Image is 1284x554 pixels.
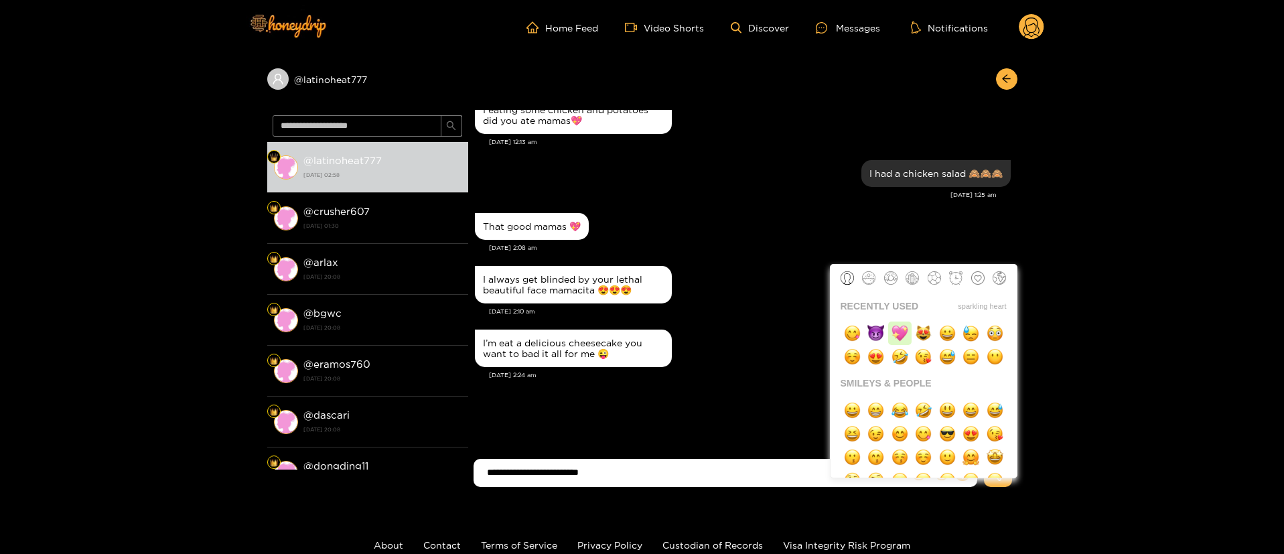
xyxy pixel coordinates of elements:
img: 1f600.png [844,402,861,419]
img: 1f605.png [987,402,1003,419]
strong: [DATE] 20:08 [303,372,461,385]
img: 1f618.png [987,425,1003,442]
div: [DATE] 2:24 am [489,370,1011,380]
img: conversation [274,359,298,383]
img: 1f60b.png [915,425,932,442]
div: Oct. 1, 2:08 am [475,213,589,240]
img: 1f636.png [939,472,956,489]
img: 1f636.png [987,348,1003,365]
img: 1f609.png [867,425,884,442]
img: 1f608.png [867,325,884,342]
div: [DATE] 2:10 am [489,307,1011,316]
img: 1f917.png [962,449,979,466]
img: 1f60d.png [867,348,884,365]
img: Fan Level [270,306,278,314]
img: 1f496.png [891,325,908,342]
img: Fan Level [270,408,278,416]
strong: [DATE] 02:58 [303,169,461,181]
img: 1f601.png [867,402,884,419]
img: 1f642.png [939,449,956,466]
strong: [DATE] 01:30 [303,220,461,232]
a: Discover [731,22,789,33]
strong: @ dascari [303,409,350,421]
a: Contact [423,540,461,550]
strong: @ arlax [303,257,338,268]
img: 1f603.png [939,402,956,419]
img: 1f633.png [987,325,1003,342]
img: 1f60b.png [844,325,861,342]
img: 1f619.png [867,449,884,466]
a: Custodian of Records [662,540,763,550]
img: 263a-fe0f.png [915,449,932,466]
div: Oct. 1, 2:24 am [475,330,672,367]
img: 1f923.png [891,348,908,365]
strong: [DATE] 20:08 [303,423,461,435]
span: user [272,73,284,85]
img: 1f613.png [962,325,979,342]
img: 1f617.png [844,449,861,466]
div: That good mamas 💖 [483,221,581,232]
img: 1f63b.png [915,325,932,342]
div: I always get blinded by your lethal beautiful face mamacita 😍😍😍 [483,274,664,295]
span: search [446,121,456,132]
img: conversation [274,257,298,281]
a: Visa Integrity Risk Program [783,540,910,550]
img: 1f618.png [915,348,932,365]
span: home [526,21,545,33]
div: Oct. 1, 1:25 am [861,160,1011,187]
div: [DATE] 2:08 am [489,243,1011,253]
img: 1f600.png [939,325,956,342]
img: 1f605.png [939,348,956,365]
img: 1f602.png [891,402,908,419]
strong: @ crusher607 [303,206,370,217]
img: 1f928.png [867,472,884,489]
img: Fan Level [270,459,278,467]
div: Oct. 1, 2:10 am [475,266,672,303]
button: Notifications [907,21,992,34]
img: 263a-fe0f.png [844,348,861,365]
strong: @ eramos760 [303,358,370,370]
div: Oct. 1, 12:13 am [475,96,672,134]
img: 1f914.png [844,472,861,489]
span: video-camera [625,21,644,33]
img: 1f611.png [915,472,932,489]
img: 1f604.png [962,402,979,419]
div: [DATE] 1:25 am [475,190,997,200]
div: I had a chicken salad 🙈🙈🙈 [869,168,1003,179]
strong: [DATE] 20:08 [303,271,461,283]
img: 1f606.png [844,425,861,442]
img: 1f611.png [962,348,979,365]
div: @latinoheat777 [267,68,468,90]
strong: @ bgwc [303,307,342,319]
img: conversation [274,206,298,230]
button: search [441,115,462,137]
img: 1f644.png [962,472,979,489]
img: conversation [274,308,298,332]
img: 1f60f.png [987,472,1003,489]
a: Privacy Policy [577,540,642,550]
a: Home Feed [526,21,598,33]
img: conversation [274,461,298,485]
img: Fan Level [270,357,278,365]
strong: @ dongding11 [303,460,368,472]
img: 1f610.png [891,472,908,489]
a: Terms of Service [481,540,557,550]
button: arrow-left [996,68,1017,90]
a: Video Shorts [625,21,704,33]
strong: @ latinoheat777 [303,155,382,166]
img: 1f929.png [987,449,1003,466]
img: 1f923.png [915,402,932,419]
a: About [374,540,403,550]
img: 1f61a.png [891,449,908,466]
img: 1f60e.png [939,425,956,442]
img: Fan Level [270,153,278,161]
div: Messages [816,20,880,36]
img: conversation [274,410,298,434]
img: Fan Level [270,255,278,263]
img: 1f60a.png [891,425,908,442]
strong: [DATE] 20:08 [303,322,461,334]
div: I eating some chicken and potatoes did you ate mamas💖 [483,105,664,126]
img: Fan Level [270,204,278,212]
span: arrow-left [1001,74,1011,85]
div: [DATE] 2:58 am [475,423,997,433]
